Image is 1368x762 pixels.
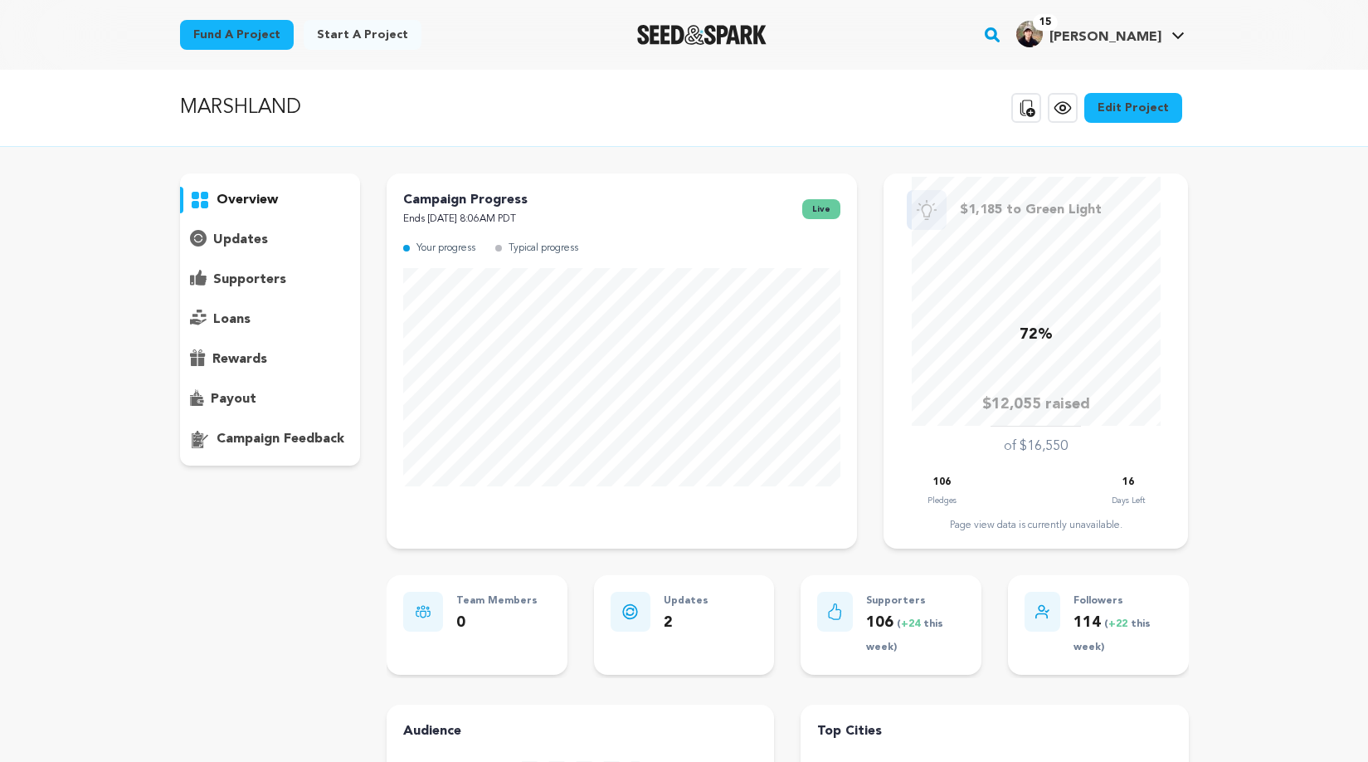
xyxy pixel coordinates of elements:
[664,611,708,635] p: 2
[664,592,708,611] p: Updates
[180,187,361,213] button: overview
[1073,592,1172,611] p: Followers
[211,389,256,409] p: payout
[180,93,301,123] p: MARSHLAND
[180,227,361,253] button: updates
[509,239,578,258] p: Typical progress
[212,349,267,369] p: rewards
[1016,21,1161,47] div: Ray C.'s Profile
[866,592,965,611] p: Supporters
[1049,31,1161,44] span: [PERSON_NAME]
[403,210,528,229] p: Ends [DATE] 8:06AM PDT
[456,592,538,611] p: Team Members
[180,386,361,413] button: payout
[416,239,475,258] p: Your progress
[180,426,361,452] button: campaign feedback
[866,619,943,653] span: ( this week)
[1122,473,1134,492] p: 16
[802,199,840,219] span: live
[213,270,286,290] p: supporters
[180,20,294,50] a: Fund a project
[927,492,957,509] p: Pledges
[213,310,251,330] p: loans
[180,346,361,373] button: rewards
[1112,492,1145,509] p: Days Left
[304,20,421,50] a: Start a project
[1013,17,1188,52] span: Ray C.'s Profile
[217,429,344,449] p: campaign feedback
[866,611,965,659] p: 106
[817,721,1171,741] h4: Top Cities
[1016,21,1043,47] img: ff8e4f4b12bdcf52.jpg
[456,611,538,635] p: 0
[403,190,528,210] p: Campaign Progress
[1013,17,1188,47] a: Ray C.'s Profile
[1033,14,1058,31] span: 15
[180,306,361,333] button: loans
[1004,437,1068,457] p: of $16,550
[1073,611,1172,659] p: 114
[217,190,278,210] p: overview
[180,266,361,293] button: supporters
[1073,619,1151,653] span: ( this week)
[637,25,767,45] img: Seed&Spark Logo Dark Mode
[403,721,757,741] h4: Audience
[901,619,923,629] span: +24
[1108,619,1131,629] span: +22
[900,519,1171,532] div: Page view data is currently unavailable.
[933,473,951,492] p: 106
[1020,323,1053,347] p: 72%
[1084,93,1182,123] a: Edit Project
[213,230,268,250] p: updates
[637,25,767,45] a: Seed&Spark Homepage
